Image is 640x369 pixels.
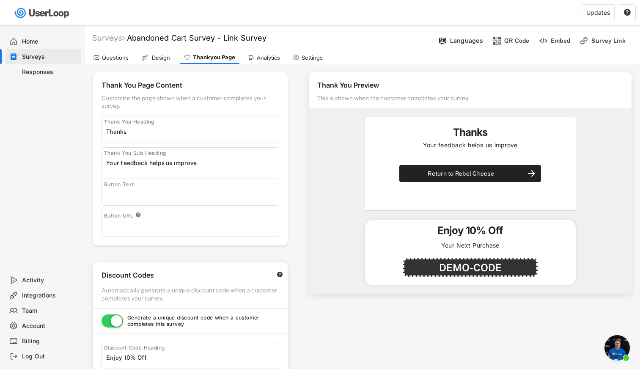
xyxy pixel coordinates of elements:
font: Abandoned Cart Survey - Link Survey [127,33,266,42]
div: Integrations [22,292,78,300]
div: Analytics [257,54,280,61]
div: Thank You Heading [104,118,154,125]
img: ShopcodesMajor.svg [492,36,501,45]
div: DEMO-CODE [439,262,502,273]
text:  [277,271,283,278]
button:  [276,271,283,278]
div: Button Text [104,181,134,188]
div: Log Out [22,352,78,361]
div: Your feedback helps us improve [374,141,567,157]
div: Discount Code Heading [104,344,227,351]
h5: Enjoy 10% Off [437,224,503,237]
div: Your Next Purchase [441,241,500,250]
div: Thank You Sub Heading [104,150,166,157]
div: Languages [450,37,483,44]
div: Open chat [604,335,630,361]
div: Activity [22,276,78,284]
div: Discount Codes [102,271,268,282]
div: Design [150,54,171,61]
div: Surveys [92,33,125,43]
button:  [624,9,631,17]
div: Embed [551,37,570,44]
img: EmbedMinor.svg [539,36,548,45]
div: Automatically generate a unique discount code when a customer completes your survey. [102,286,279,302]
img: Language%20Icon.svg [438,36,447,45]
text:  [136,212,141,218]
button:  [135,212,141,218]
div: QR Code [504,37,530,44]
div: Customize the page shown when a customer completes your survey. [102,94,279,110]
div: Questions [102,54,129,61]
div: Account [22,322,78,330]
img: userloop-logo-01.svg [13,4,72,22]
div: Thank You Preview [317,81,623,92]
button: arrow_forward [527,168,537,179]
div: Return to Rebel Cheese [399,170,522,177]
div: Thank You Page Content [102,81,279,92]
div: Responses [22,68,78,76]
h5: Thanks [374,126,567,141]
div: Home [22,38,78,46]
div: Settings [302,54,323,61]
div: Team [22,307,78,315]
img: LinkMinor.svg [580,36,588,45]
div: Billing [22,337,78,345]
div: Generate a unique discount code when a customer completes this survey [127,314,279,328]
div: Updates [586,10,610,16]
div: Survey Link [591,37,634,44]
text:  [624,8,631,16]
div: Surveys [22,53,78,61]
div: This is shown when the customer completes your survey. [317,94,575,106]
div: Button URL [104,212,133,219]
div: Thankyou Page [193,54,235,61]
